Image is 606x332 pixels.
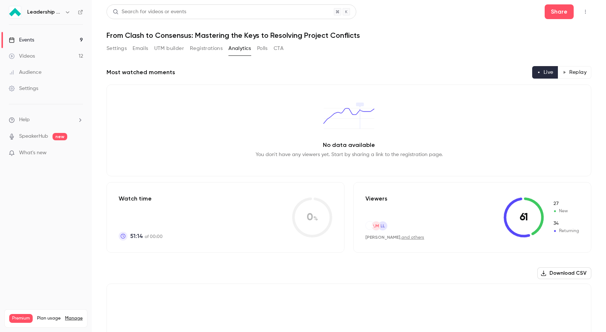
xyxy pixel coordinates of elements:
button: Settings [107,43,127,54]
span: Plan usage [37,315,61,321]
p: You don't have any viewers yet. Start by sharing a link to the registration page. [256,151,443,158]
span: 51:14 [130,232,143,241]
div: Search for videos or events [113,8,186,16]
div: , [365,234,424,241]
li: help-dropdown-opener [9,116,83,124]
a: and others [401,235,424,240]
button: Download CSV [537,267,591,279]
div: Events [9,36,34,44]
button: Emails [133,43,148,54]
button: Share [545,4,574,19]
button: Live [532,66,558,79]
a: SpeakerHub [19,133,48,140]
h1: From Clash to Consensus: Mastering the Keys to Resolving Project Conflicts [107,31,591,40]
div: Videos [9,53,35,60]
span: Returning [553,220,579,227]
img: calpers.ca.gov [366,223,374,228]
p: of 00:00 [130,232,163,241]
button: Registrations [190,43,223,54]
span: New [553,208,579,214]
span: Help [19,116,30,124]
img: Leadership Strategies - 2025 Webinars [9,6,21,18]
span: new [53,133,67,140]
span: Returning [553,228,579,234]
p: No data available [323,141,375,149]
button: Polls [257,43,268,54]
span: LM [373,223,379,229]
button: UTM builder [154,43,184,54]
button: Replay [558,66,591,79]
span: [PERSON_NAME] [365,235,400,240]
span: What's new [19,149,47,157]
h6: Leadership Strategies - 2025 Webinars [27,8,62,16]
span: LL [380,223,385,229]
button: Analytics [228,43,251,54]
div: Settings [9,85,38,92]
h2: Most watched moments [107,68,175,77]
div: Audience [9,69,42,76]
a: Manage [65,315,83,321]
span: Premium [9,314,33,323]
span: New [553,201,579,207]
p: Viewers [365,194,387,203]
button: CTA [274,43,284,54]
p: Watch time [119,194,163,203]
iframe: Noticeable Trigger [74,150,83,156]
